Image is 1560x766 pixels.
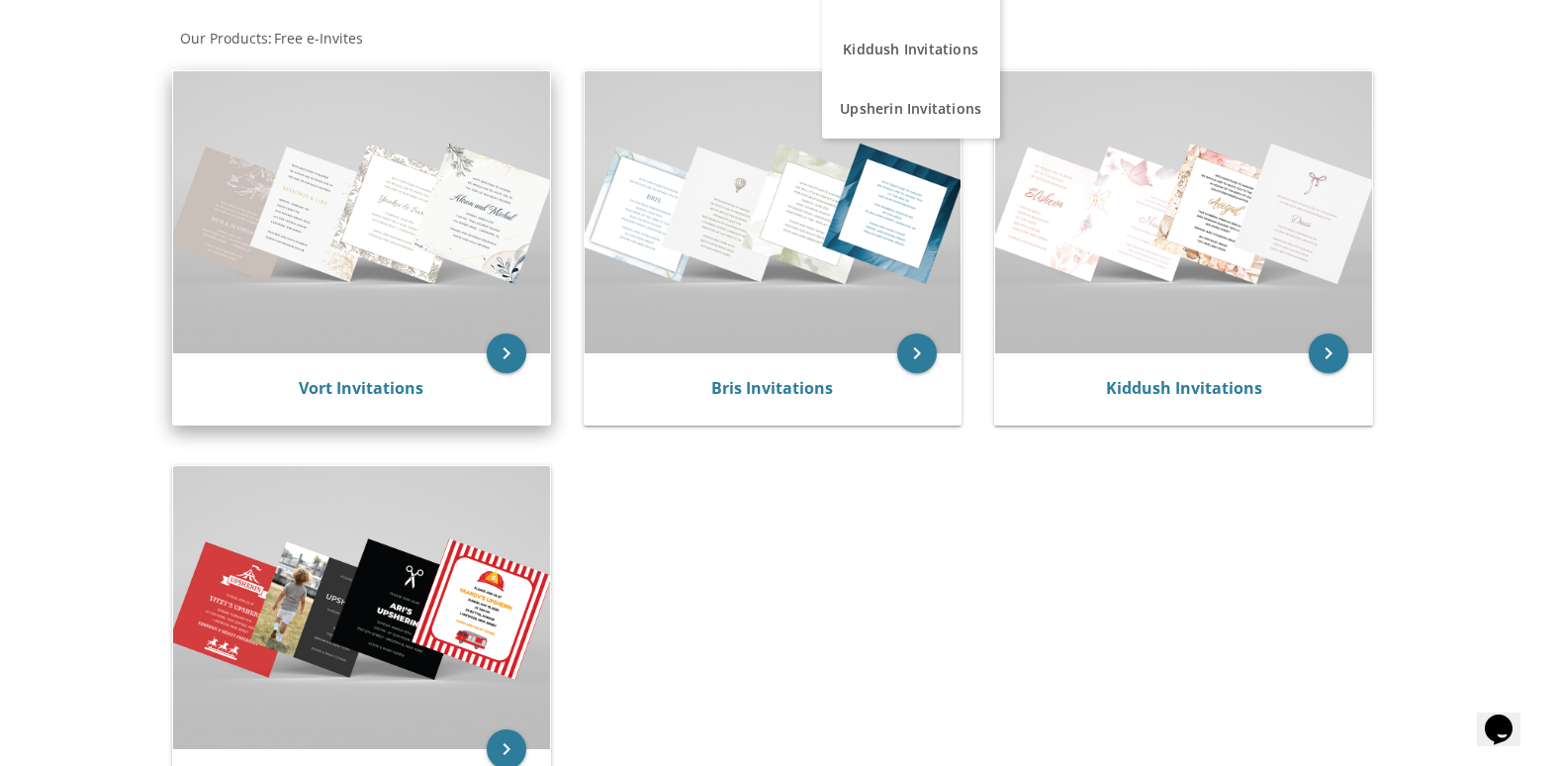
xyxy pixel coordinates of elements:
img: Vort Invitations [173,71,550,353]
iframe: chat widget [1477,687,1540,746]
div: : [163,29,780,48]
a: Kiddush Invitations [1106,377,1262,399]
a: Kiddush Invitations [822,20,1000,79]
img: Bris Invitations [585,71,962,353]
a: Vort Invitations [299,377,423,399]
a: keyboard_arrow_right [897,334,937,373]
a: Bris Invitations [711,377,833,399]
a: Free e-Invites [272,29,363,48]
a: keyboard_arrow_right [1309,334,1348,373]
img: Kiddush Invitations [995,71,1372,353]
img: Upsherin Invitations [173,466,550,748]
a: keyboard_arrow_right [487,334,526,373]
span: Free e-Invites [274,29,363,48]
a: Our Products [178,29,268,48]
a: Upsherin Invitations [822,79,1000,139]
